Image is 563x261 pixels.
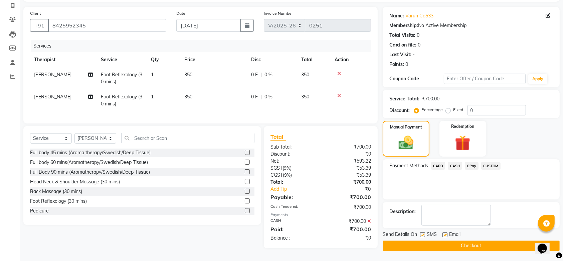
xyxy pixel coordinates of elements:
span: Foot Reflexology (30 mins) [101,72,142,85]
div: 0 [418,41,421,49]
div: ₹53.39 [321,172,376,179]
span: 350 [301,72,309,78]
div: ₹0 [321,151,376,158]
div: Services [31,40,376,52]
span: 0 % [264,71,272,78]
label: Percentage [422,107,443,113]
label: Client [30,10,41,16]
span: 350 [301,94,309,100]
div: ₹700.00 [321,218,376,225]
div: ₹0 [321,235,376,242]
div: Last Visit: [389,51,412,58]
div: Head Neck & Shoulder Massage (30 mins) [30,178,120,185]
label: Date [176,10,185,16]
div: Total: [265,179,321,186]
div: Cash Tendered: [265,204,321,211]
th: Disc [247,52,297,67]
div: ₹700.00 [321,144,376,151]
th: Price [180,52,247,67]
span: SGST [270,165,283,171]
label: Redemption [451,123,474,129]
span: CGST [270,172,283,178]
span: 1 [151,72,154,78]
div: Discount: [389,107,410,114]
span: Total [270,134,286,141]
span: 9% [284,172,291,178]
div: ₹0 [330,186,376,193]
span: Email [449,231,461,239]
span: | [260,71,262,78]
span: CARD [431,162,445,170]
div: No Active Membership [389,22,553,29]
div: ( ) [265,172,321,179]
img: _cash.svg [394,134,418,151]
span: | [260,93,262,100]
div: ₹700.00 [321,179,376,186]
div: ₹700.00 [422,95,440,102]
span: 0 F [251,71,258,78]
span: GPay [465,162,479,170]
span: 0 F [251,93,258,100]
div: Discount: [265,151,321,158]
th: Qty [147,52,180,67]
button: Checkout [383,241,560,251]
span: 350 [184,94,192,100]
label: Fixed [453,107,463,113]
span: Foot Reflexology (30 mins) [101,94,142,107]
span: CUSTOM [481,162,501,170]
button: Apply [528,74,547,84]
iframe: chat widget [535,234,556,254]
span: 0 % [264,93,272,100]
div: ₹700.00 [321,225,376,233]
div: - [413,51,415,58]
div: Description: [389,208,416,215]
input: Search or Scan [121,133,254,143]
div: Net: [265,158,321,165]
div: CASH [265,218,321,225]
div: Membership: [389,22,418,29]
th: Therapist [30,52,97,67]
div: Service Total: [389,95,420,102]
img: _gift.svg [450,134,475,153]
span: [PERSON_NAME] [34,72,71,78]
div: ₹700.00 [321,204,376,211]
span: 1 [151,94,154,100]
span: 9% [284,165,290,171]
div: Card on file: [389,41,417,49]
span: SMS [427,231,437,239]
div: Back Massage (30 mins) [30,188,82,195]
span: Send Details On [383,231,417,239]
label: Invoice Number [264,10,293,16]
input: Enter Offer / Coupon Code [444,74,526,84]
div: Paid: [265,225,321,233]
div: Sub Total: [265,144,321,151]
button: +91 [30,19,49,32]
div: Name: [389,12,404,19]
div: ( ) [265,165,321,172]
th: Action [331,52,371,67]
div: Total Visits: [389,32,416,39]
input: Search by Name/Mobile/Email/Code [48,19,166,32]
div: ₹53.39 [321,165,376,172]
div: ₹593.22 [321,158,376,165]
div: Points: [389,61,404,68]
span: CASH [448,162,462,170]
span: 350 [184,72,192,78]
div: Payments [270,212,371,218]
a: Add Tip [265,186,330,193]
label: Manual Payment [390,124,422,130]
div: Balance : [265,235,321,242]
th: Service [97,52,147,67]
div: Payable: [265,193,321,201]
th: Total [297,52,331,67]
div: Pedicure [30,207,49,214]
div: ₹700.00 [321,193,376,201]
div: Coupon Code [389,75,444,82]
div: 0 [406,61,408,68]
a: Varun Cd533 [406,12,434,19]
div: Full Body 90 mins (Aromatherapy/Swedish/Deep Tissue) [30,169,150,176]
span: [PERSON_NAME] [34,94,71,100]
div: Foot Reflexology (30 mins) [30,198,87,205]
div: 0 [417,32,420,39]
div: Full body 45 mins (Aroma therapy/Swedish/Deep Tissue) [30,149,151,156]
